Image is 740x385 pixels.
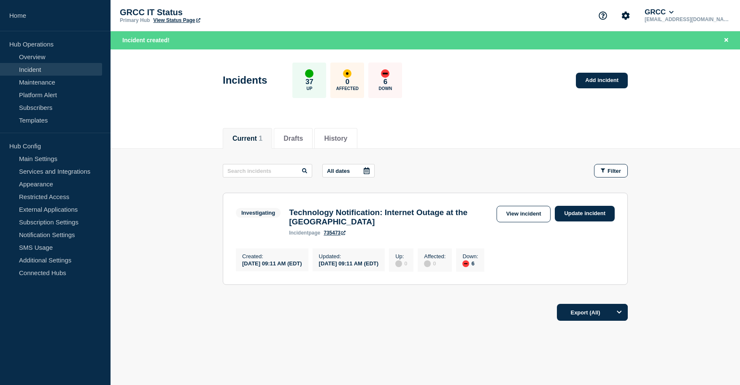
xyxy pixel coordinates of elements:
button: Current 1 [232,135,262,142]
p: Affected [336,86,359,91]
span: Incident created! [122,37,170,44]
div: 0 [395,259,407,267]
p: Down [379,86,392,91]
p: 37 [305,78,313,86]
span: Investigating [236,208,281,218]
div: 0 [424,259,446,267]
p: GRCC IT Status [120,8,289,17]
div: down [381,69,389,78]
p: Down : [462,253,478,259]
span: 1 [259,135,262,142]
a: View incident [497,206,551,222]
p: Up : [395,253,407,259]
h1: Incidents [223,74,267,86]
p: Affected : [424,253,446,259]
button: Filter [594,164,628,177]
a: Update incident [555,206,615,221]
button: Support [594,7,612,25]
div: 6 [462,259,478,267]
button: Account settings [617,7,635,25]
h3: Technology Notification: Internet Outage at the [GEOGRAPHIC_DATA] [289,208,492,227]
div: affected [343,69,351,78]
div: disabled [395,260,402,267]
button: Export (All) [557,304,628,321]
div: [DATE] 09:11 AM (EDT) [319,259,379,267]
button: All dates [322,164,375,177]
p: Created : [242,253,302,259]
p: 6 [384,78,387,86]
p: 0 [346,78,349,86]
p: Updated : [319,253,379,259]
div: disabled [424,260,431,267]
button: Close banner [721,35,732,45]
div: down [462,260,469,267]
input: Search incidents [223,164,312,177]
button: Drafts [284,135,303,142]
p: Up [306,86,312,91]
p: All dates [327,168,350,174]
a: View Status Page [153,17,200,23]
div: [DATE] 09:11 AM (EDT) [242,259,302,267]
button: History [324,135,347,142]
button: Options [611,304,628,321]
div: up [305,69,313,78]
span: Filter [608,168,621,174]
span: incident [289,230,308,236]
a: Add incident [576,73,628,88]
p: [EMAIL_ADDRESS][DOMAIN_NAME] [643,16,731,22]
a: 735473 [324,230,346,236]
button: GRCC [643,8,675,16]
p: Primary Hub [120,17,150,23]
p: page [289,230,320,236]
